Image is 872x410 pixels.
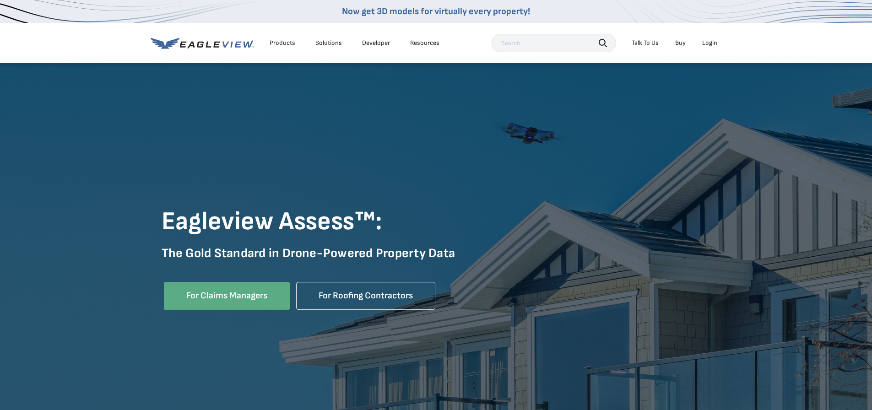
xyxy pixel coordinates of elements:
[362,39,390,47] a: Developer
[632,39,659,47] div: Talk To Us
[270,39,295,47] div: Products
[164,282,290,310] a: For Claims Managers
[315,39,342,47] div: Solutions
[675,39,686,47] a: Buy
[702,39,717,47] div: Login
[162,246,455,261] strong: The Gold Standard in Drone-Powered Property Data
[342,6,530,17] a: Now get 3D models for virtually every property!
[410,39,439,47] div: Resources
[162,206,711,238] h1: Eagleview Assess™:
[296,282,435,310] a: For Roofing Contractors
[492,34,616,52] input: Search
